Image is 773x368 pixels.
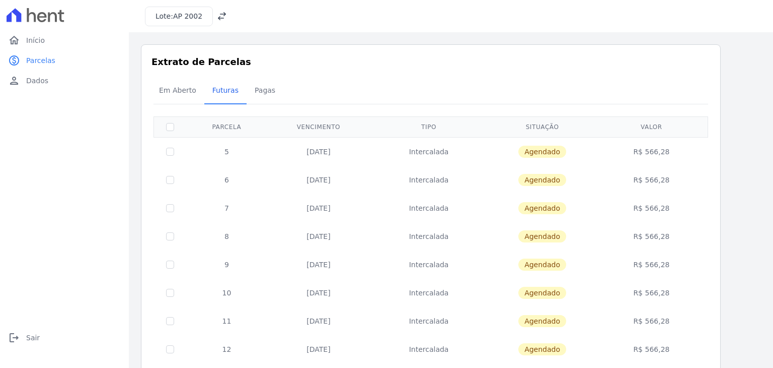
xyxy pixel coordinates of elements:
td: R$ 566,28 [597,251,706,279]
a: personDados [4,71,125,91]
span: Pagas [249,80,281,100]
td: 6 [186,166,267,194]
td: Intercalada [370,335,488,363]
th: Vencimento [267,116,370,137]
th: Situação [488,116,597,137]
td: [DATE] [267,307,370,335]
td: [DATE] [267,251,370,279]
th: Parcela [186,116,267,137]
td: Intercalada [370,251,488,279]
td: [DATE] [267,194,370,222]
td: [DATE] [267,279,370,307]
span: Agendado [518,146,566,158]
td: 7 [186,194,267,222]
span: Agendado [518,259,566,271]
span: Agendado [518,343,566,355]
th: Tipo [370,116,488,137]
td: Intercalada [370,137,488,166]
td: [DATE] [267,335,370,363]
span: Agendado [518,202,566,214]
td: Intercalada [370,307,488,335]
td: Intercalada [370,222,488,251]
td: R$ 566,28 [597,166,706,194]
span: Parcelas [26,55,55,66]
i: paid [8,54,20,67]
td: 5 [186,137,267,166]
a: paidParcelas [4,50,125,71]
td: Intercalada [370,279,488,307]
td: R$ 566,28 [597,194,706,222]
td: R$ 566,28 [597,335,706,363]
h3: Lote: [156,11,202,22]
td: R$ 566,28 [597,307,706,335]
span: Início [26,35,45,45]
td: R$ 566,28 [597,137,706,166]
td: R$ 566,28 [597,222,706,251]
td: 9 [186,251,267,279]
a: Em Aberto [151,78,204,104]
span: Agendado [518,315,566,327]
span: Dados [26,76,48,86]
td: 12 [186,335,267,363]
td: [DATE] [267,222,370,251]
a: Pagas [247,78,283,104]
h3: Extrato de Parcelas [151,55,710,69]
td: 10 [186,279,267,307]
a: homeInício [4,30,125,50]
span: AP 2002 [173,12,202,20]
span: Futuras [206,80,245,100]
th: Valor [597,116,706,137]
a: logoutSair [4,328,125,348]
span: Agendado [518,230,566,242]
span: Sair [26,333,40,343]
td: 8 [186,222,267,251]
i: person [8,75,20,87]
td: [DATE] [267,166,370,194]
span: Em Aberto [153,80,202,100]
td: [DATE] [267,137,370,166]
td: 11 [186,307,267,335]
i: home [8,34,20,46]
span: Agendado [518,174,566,186]
td: Intercalada [370,166,488,194]
span: Agendado [518,287,566,299]
td: R$ 566,28 [597,279,706,307]
td: Intercalada [370,194,488,222]
a: Futuras [204,78,247,104]
i: logout [8,332,20,344]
